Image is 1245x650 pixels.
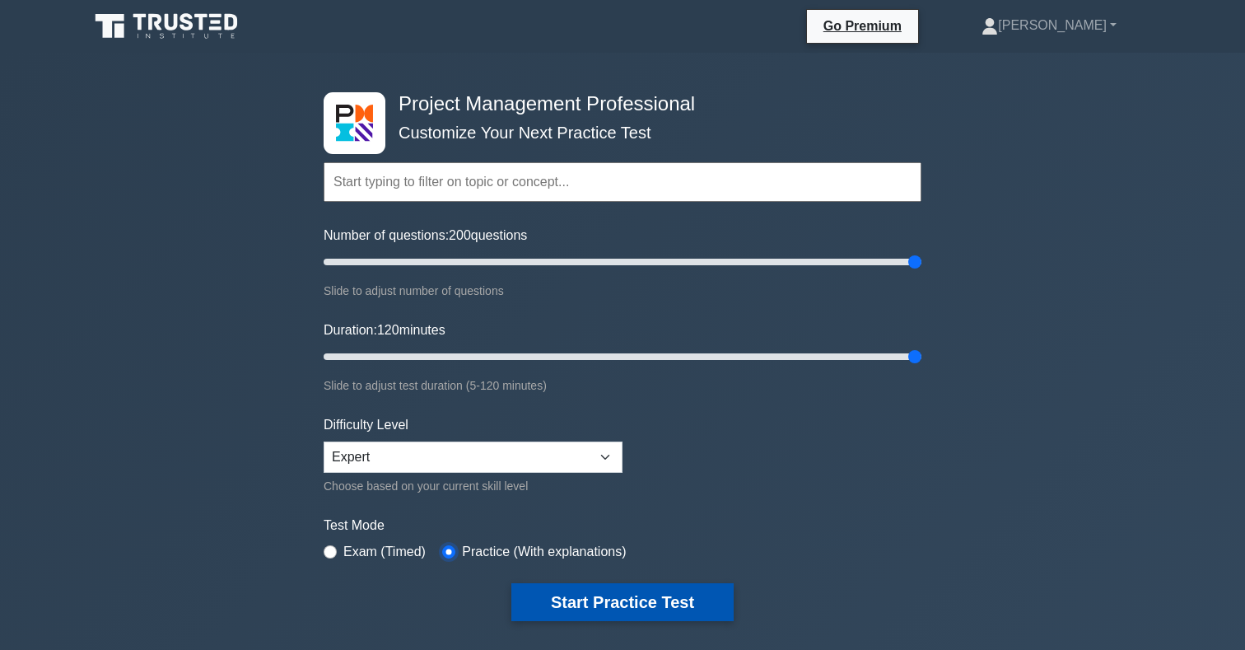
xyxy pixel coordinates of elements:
[343,542,426,562] label: Exam (Timed)
[942,9,1156,42] a: [PERSON_NAME]
[324,226,527,246] label: Number of questions: questions
[324,281,921,301] div: Slide to adjust number of questions
[392,92,841,116] h4: Project Management Professional
[324,476,622,496] div: Choose based on your current skill level
[324,376,921,395] div: Slide to adjust test duration (5-120 minutes)
[814,16,912,36] a: Go Premium
[462,542,626,562] label: Practice (With explanations)
[324,162,921,202] input: Start typing to filter on topic or concept...
[511,583,734,621] button: Start Practice Test
[324,320,445,340] label: Duration: minutes
[324,516,921,535] label: Test Mode
[377,323,399,337] span: 120
[449,228,471,242] span: 200
[324,415,408,435] label: Difficulty Level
